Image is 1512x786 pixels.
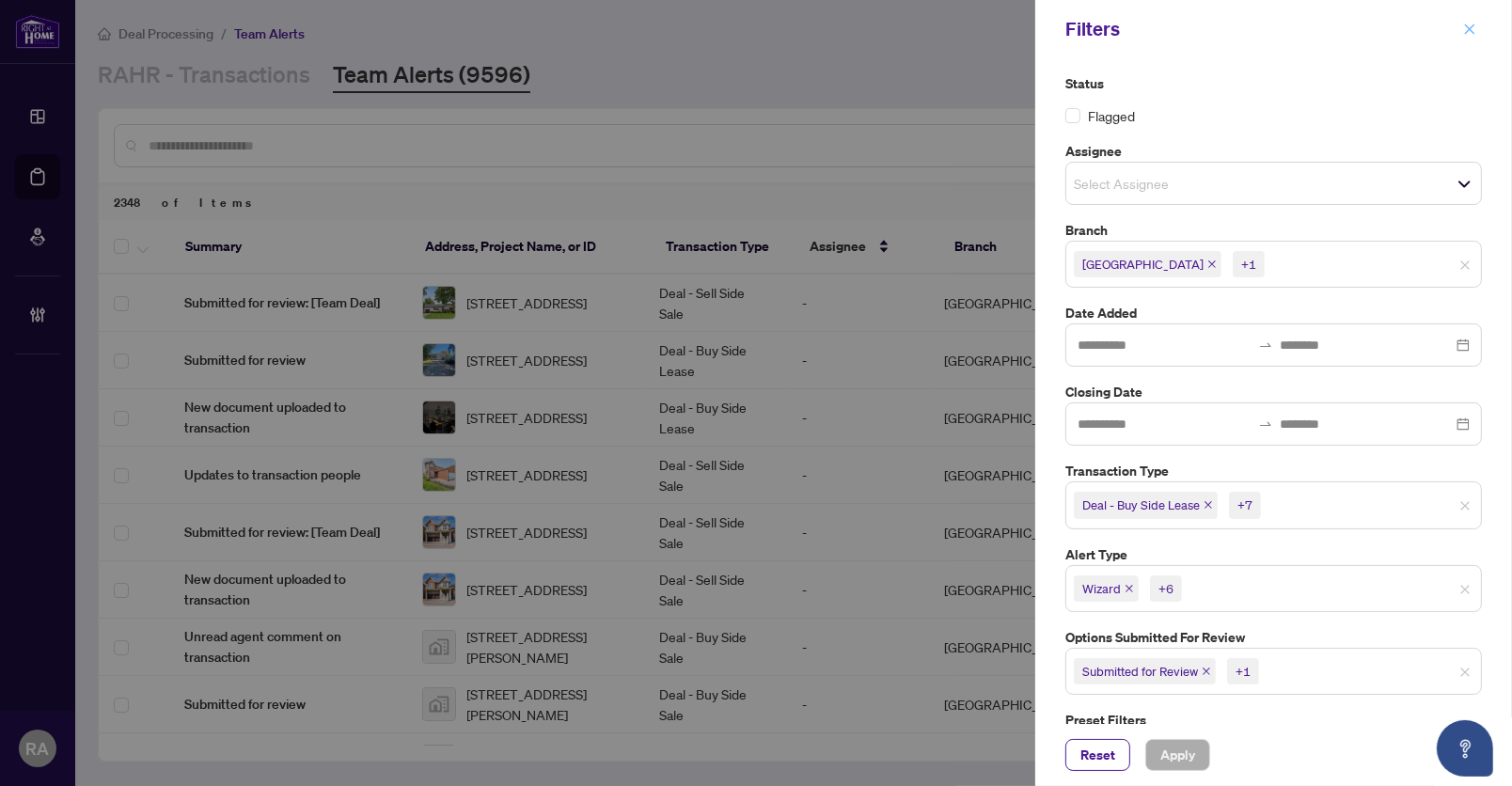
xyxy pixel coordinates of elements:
span: Deal - Buy Side Lease [1082,495,1200,514]
span: swap-right [1258,417,1273,432]
label: Assignee [1065,141,1482,162]
span: Submitted for Review [1082,662,1198,681]
label: Status [1065,73,1482,94]
label: Date Added [1065,303,1482,323]
label: Branch [1065,220,1482,241]
label: Alert Type [1065,544,1482,565]
span: close [1459,584,1471,595]
span: to [1258,338,1273,353]
span: Flagged [1088,105,1135,126]
button: Reset [1065,739,1130,771]
label: Options Submitted for Review [1065,627,1482,648]
span: Wizard [1082,579,1121,598]
div: +6 [1158,579,1173,598]
span: close [1459,500,1471,511]
label: Closing Date [1065,382,1482,402]
span: to [1258,417,1273,432]
div: +7 [1237,495,1252,514]
div: +1 [1236,662,1251,681]
div: Filters [1065,15,1457,43]
span: Burlington [1074,251,1221,277]
span: close [1207,259,1217,269]
span: close [1204,500,1213,510]
label: Preset Filters [1065,710,1482,731]
div: +1 [1241,255,1256,274]
span: close [1463,23,1476,36]
span: close [1125,584,1134,593]
span: Reset [1080,740,1115,770]
span: Wizard [1074,575,1139,602]
span: [GEOGRAPHIC_DATA] [1082,255,1204,274]
button: Open asap [1437,720,1493,777]
span: close [1459,667,1471,678]
button: Apply [1145,739,1210,771]
span: close [1202,667,1211,676]
span: swap-right [1258,338,1273,353]
span: close [1459,259,1471,271]
span: Deal - Buy Side Lease [1074,492,1218,518]
label: Transaction Type [1065,461,1482,481]
span: Submitted for Review [1074,658,1216,684]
